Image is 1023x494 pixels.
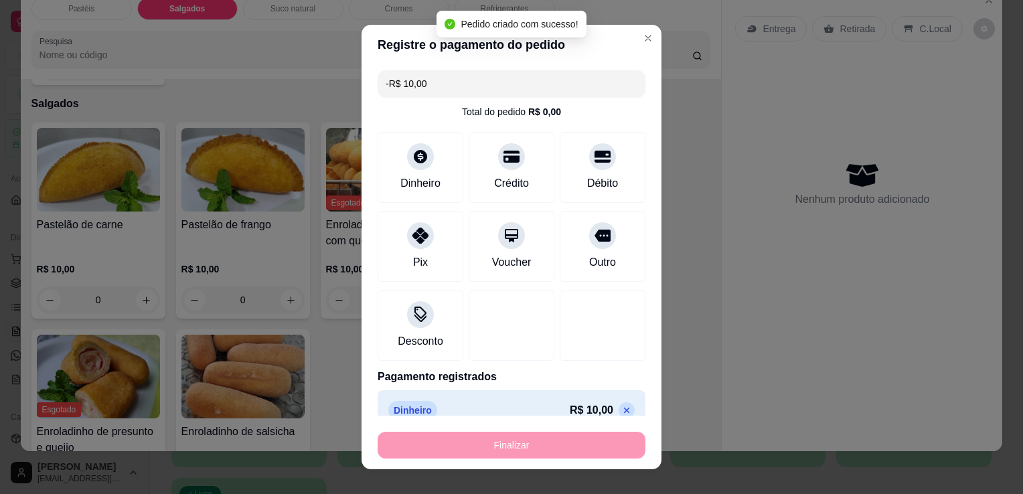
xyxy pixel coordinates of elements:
[445,19,455,29] span: check-circle
[362,25,661,65] header: Registre o pagamento do pedido
[589,254,616,270] div: Outro
[587,175,618,191] div: Débito
[386,70,637,97] input: Ex.: hambúrguer de cordeiro
[378,369,645,385] p: Pagamento registrados
[398,333,443,349] div: Desconto
[494,175,529,191] div: Crédito
[461,19,578,29] span: Pedido criado com sucesso!
[400,175,441,191] div: Dinheiro
[462,105,561,118] div: Total do pedido
[570,402,613,418] p: R$ 10,00
[413,254,428,270] div: Pix
[492,254,532,270] div: Voucher
[528,105,561,118] div: R$ 0,00
[388,401,437,420] p: Dinheiro
[637,27,659,49] button: Close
